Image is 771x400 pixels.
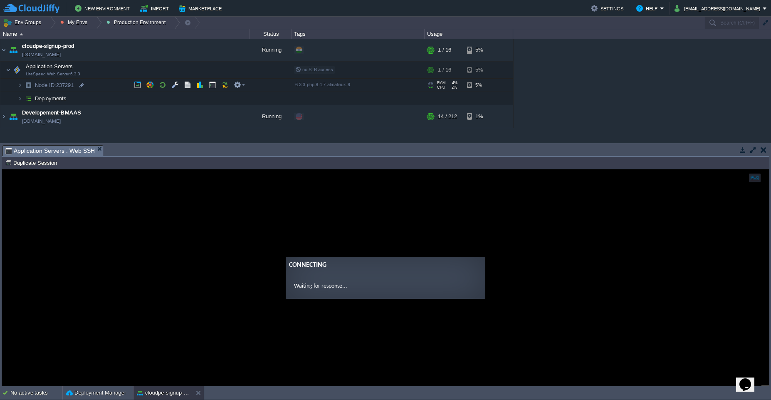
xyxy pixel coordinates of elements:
button: cloudpe-signup-prod [137,389,189,397]
a: Deployments [34,95,68,102]
span: no SLB access [295,67,333,72]
button: Marketplace [179,3,224,13]
span: LiteSpeed Web Server 6.3.3 [26,72,80,77]
button: New Environment [75,3,132,13]
img: AMDAwAAAACH5BAEAAAAALAAAAAABAAEAAAICRAEAOw== [17,92,22,105]
div: 5% [467,39,494,61]
img: AMDAwAAAACH5BAEAAAAALAAAAAABAAEAAAICRAEAOw== [7,105,19,128]
span: 237291 [34,82,75,89]
span: 6.3.3-php-8.4.7-almalinux-9 [295,82,350,87]
img: AMDAwAAAACH5BAEAAAAALAAAAAABAAEAAAICRAEAOw== [0,39,7,61]
p: Waiting for response... [292,112,475,121]
span: Application Servers : Web SSH [5,146,95,156]
img: AMDAwAAAACH5BAEAAAAALAAAAAABAAEAAAICRAEAOw== [7,39,19,61]
button: My Envs [60,17,90,28]
div: Usage [425,29,513,39]
span: 2% [449,85,457,89]
div: Connecting [287,91,480,101]
div: No active tasks [10,386,62,400]
img: AMDAwAAAACH5BAEAAAAALAAAAAABAAEAAAICRAEAOw== [17,79,22,92]
div: Running [250,39,292,61]
a: Node ID:237291 [34,82,75,89]
button: Import [140,3,171,13]
a: cloudpe-signup-prod [22,42,74,50]
div: Name [1,29,250,39]
div: 5% [467,79,494,92]
div: Running [250,105,292,128]
button: [EMAIL_ADDRESS][DOMAIN_NAME] [675,3,763,13]
img: AMDAwAAAACH5BAEAAAAALAAAAAABAAEAAAICRAEAOw== [22,79,34,92]
span: 4% [449,81,457,85]
img: AMDAwAAAACH5BAEAAAAALAAAAAABAAEAAAICRAEAOw== [6,62,11,78]
iframe: chat widget [736,367,763,392]
div: 1 / 16 [438,39,451,61]
a: [DOMAIN_NAME] [22,50,61,59]
div: Status [250,29,291,39]
button: Help [636,3,660,13]
button: Deployment Manager [66,389,126,397]
a: [DOMAIN_NAME] [22,117,61,125]
span: CPU [437,85,445,89]
span: Node ID: [35,82,56,88]
button: Env Groups [3,17,44,28]
button: Duplicate Session [5,159,59,166]
img: CloudJiffy [3,3,59,14]
div: 1 / 16 [438,62,451,78]
a: Developement-BMAAS [22,109,82,117]
img: AMDAwAAAACH5BAEAAAAALAAAAAABAAEAAAICRAEAOw== [22,92,34,105]
div: 1% [467,105,494,128]
img: AMDAwAAAACH5BAEAAAAALAAAAAABAAEAAAICRAEAOw== [11,62,23,78]
span: Application Servers [25,63,74,70]
button: Production Envirnment [106,17,168,28]
img: AMDAwAAAACH5BAEAAAAALAAAAAABAAEAAAICRAEAOw== [0,105,7,128]
div: Tags [292,29,424,39]
img: AMDAwAAAACH5BAEAAAAALAAAAAABAAEAAAICRAEAOw== [20,33,23,35]
span: RAM [437,81,446,85]
a: Application ServersLiteSpeed Web Server 6.3.3 [25,63,74,70]
div: 14 / 212 [438,105,457,128]
button: Settings [591,3,626,13]
div: 5% [467,62,494,78]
